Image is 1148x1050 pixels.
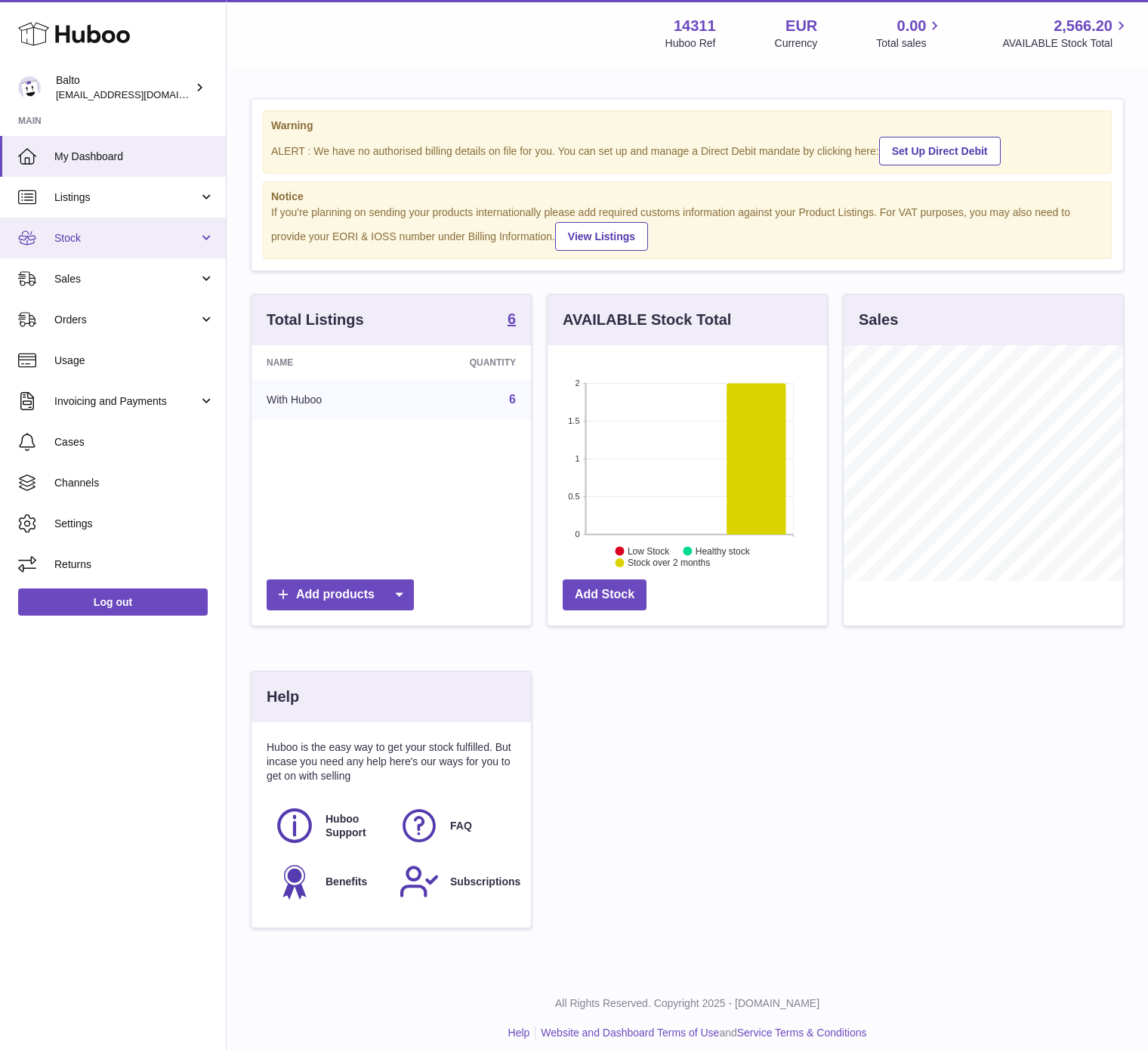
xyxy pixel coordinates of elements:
[252,345,399,380] th: Name
[628,546,670,557] text: Low Stock
[535,1026,866,1040] li: and
[54,435,214,449] span: Cases
[54,517,214,531] span: Settings
[239,996,1136,1011] p: All Rights Reserved. Copyright 2025 - [DOMAIN_NAME]
[54,394,199,409] span: Invoicing and Payments
[252,380,399,419] td: With Huboo
[876,16,943,51] a: 0.00 Total sales
[879,137,1001,165] a: Set Up Direct Debit
[876,36,943,51] span: Total sales
[541,1027,719,1039] a: Website and Dashboard Terms of Use
[785,16,817,36] strong: EUR
[674,16,716,36] strong: 14311
[18,588,208,616] a: Log out
[1054,16,1113,36] span: 2,566.20
[508,311,516,326] strong: 6
[555,222,648,251] a: View Listings
[563,310,731,330] h3: AVAILABLE Stock Total
[271,190,1103,204] strong: Notice
[399,805,508,846] a: FAQ
[54,190,199,205] span: Listings
[54,313,199,327] span: Orders
[399,345,531,380] th: Quantity
[274,861,384,902] a: Benefits
[54,231,199,246] span: Stock
[575,378,579,388] text: 2
[859,310,898,330] h3: Sales
[450,875,520,889] span: Subscriptions
[628,557,710,568] text: Stock over 2 months
[267,310,364,330] h3: Total Listings
[1002,16,1130,51] a: 2,566.20 AVAILABLE Stock Total
[267,740,516,783] p: Huboo is the easy way to get your stock fulfilled. But incase you need any help here's our ways f...
[575,530,579,539] text: 0
[509,393,516,406] a: 6
[267,687,299,707] h3: Help
[399,861,508,902] a: Subscriptions
[54,272,199,286] span: Sales
[508,1027,530,1039] a: Help
[450,819,472,833] span: FAQ
[568,416,579,425] text: 1.5
[568,492,579,501] text: 0.5
[326,812,382,841] span: Huboo Support
[696,546,751,557] text: Healthy stock
[54,354,214,368] span: Usage
[271,134,1103,165] div: ALERT : We have no authorised billing details on file for you. You can set up and manage a Direct...
[575,454,579,463] text: 1
[326,875,367,889] span: Benefits
[1002,36,1130,51] span: AVAILABLE Stock Total
[271,205,1103,251] div: If you're planning on sending your products internationally please add required customs informati...
[267,579,414,610] a: Add products
[737,1027,867,1039] a: Service Terms & Conditions
[563,579,647,610] a: Add Stock
[18,76,41,99] img: calexander@softion.consulting
[775,36,818,51] div: Currency
[54,476,214,490] span: Channels
[54,557,214,572] span: Returns
[508,311,516,329] a: 6
[271,119,1103,133] strong: Warning
[56,73,192,102] div: Balto
[56,88,222,100] span: [EMAIL_ADDRESS][DOMAIN_NAME]
[274,805,384,846] a: Huboo Support
[665,36,716,51] div: Huboo Ref
[897,16,927,36] span: 0.00
[54,150,214,164] span: My Dashboard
